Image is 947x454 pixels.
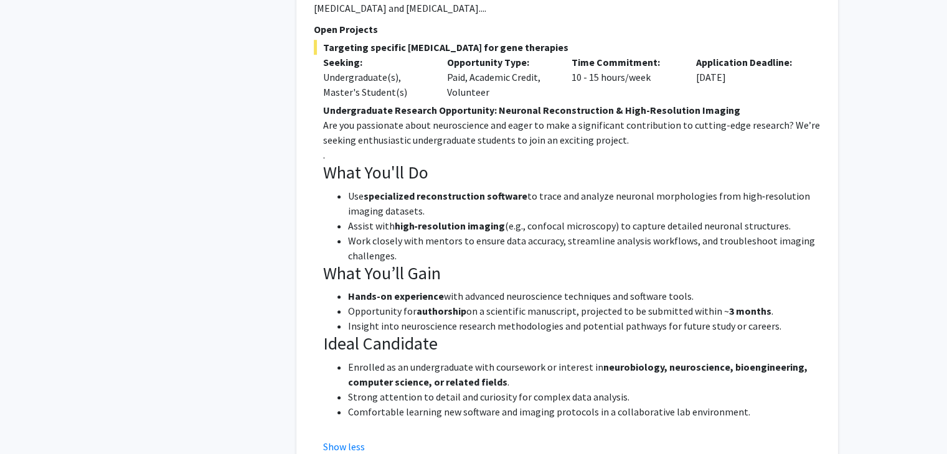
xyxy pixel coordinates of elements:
[696,55,802,70] p: Application Deadline:
[348,290,444,302] strong: Hands-on experience
[323,263,821,284] h3: What You’ll Gain
[323,439,365,454] button: Show less
[348,361,808,388] strong: neurobiology, neuroscience, bioengineering, computer science, or related fields
[348,303,821,318] li: Opportunity for on a scientific manuscript, projected to be submitted within ~ .
[572,55,677,70] p: Time Commitment:
[348,318,821,333] li: Insight into neuroscience research methodologies and potential pathways for future study or careers.
[687,55,811,100] div: [DATE]
[395,220,505,232] strong: high‐resolution imaging
[323,333,821,354] h3: Ideal Candidate
[447,55,553,70] p: Opportunity Type:
[323,55,429,70] p: Seeking:
[438,55,562,100] div: Paid, Academic Credit, Volunteer
[9,398,53,445] iframe: Chat
[348,359,821,389] li: Enrolled as an undergraduate with coursework or interest in .
[323,118,821,147] p: Are you passionate about neuroscience and eager to make a significant contribution to cutting-edg...
[364,190,527,202] strong: specialized reconstruction software
[348,289,821,303] li: with advanced neuroscience techniques and software tools.
[562,55,687,100] div: 10 - 15 hours/week
[348,233,821,263] li: Work closely with mentors to ensure data accuracy, streamline analysis workflows, and troubleshoo...
[323,162,821,183] h3: What You'll Do
[323,147,821,162] p: .
[323,104,740,116] strong: Undergraduate Research Opportunity: Neuronal Reconstruction & High-Resolution Imaging
[314,40,821,55] span: Targeting specific [MEDICAL_DATA] for gene therapies
[348,404,821,419] li: Comfortable learning new software and imaging protocols in a collaborative lab environment.
[348,389,821,404] li: Strong attention to detail and curiosity for complex data analysis.
[323,70,429,100] div: Undergraduate(s), Master's Student(s)
[348,218,821,233] li: Assist with (e.g., confocal microscopy) to capture detailed neuronal structures.
[314,22,821,37] p: Open Projects
[417,305,466,317] strong: authorship
[729,305,771,317] strong: 3 months
[348,188,821,218] li: Use to trace and analyze neuronal morphologies from high‐resolution imaging datasets.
